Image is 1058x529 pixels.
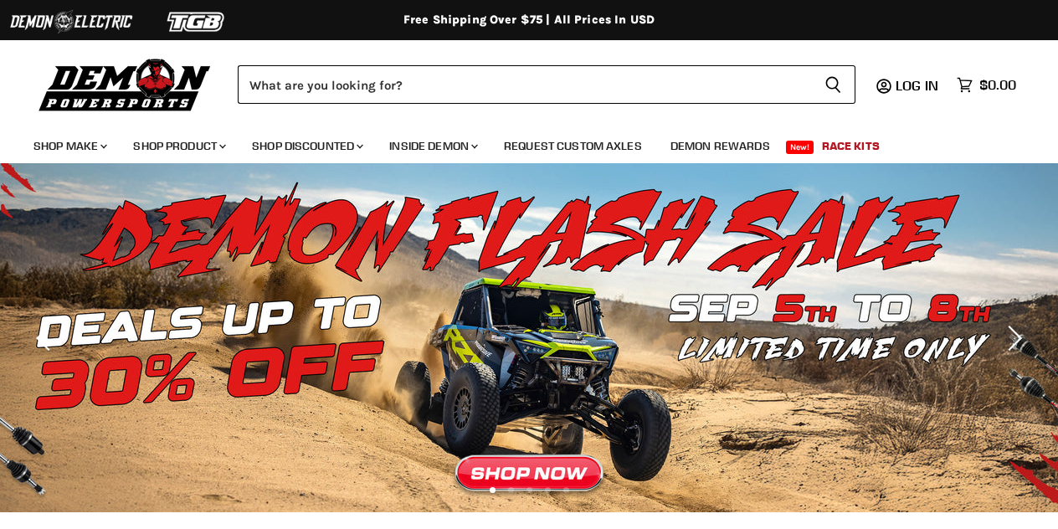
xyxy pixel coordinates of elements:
img: Demon Electric Logo 2 [8,6,134,38]
li: Page dot 3 [526,487,532,493]
button: Next [995,321,1029,355]
a: Log in [888,78,948,93]
a: Race Kits [809,129,892,163]
span: New! [786,141,814,154]
li: Page dot 4 [545,487,551,493]
img: Demon Powersports [33,54,217,114]
a: Demon Rewards [658,129,783,163]
li: Page dot 5 [563,487,569,493]
button: Search [811,65,855,104]
li: Page dot 1 [490,487,496,493]
ul: Main menu [21,122,1012,163]
button: Previous [29,321,63,355]
li: Page dot 2 [508,487,514,493]
span: $0.00 [979,77,1016,93]
input: Search [238,65,811,104]
a: Shop Discounted [239,129,373,163]
a: $0.00 [948,73,1025,97]
span: Log in [896,77,938,94]
a: Shop Product [121,129,236,163]
a: Request Custom Axles [491,129,655,163]
img: TGB Logo 2 [134,6,259,38]
a: Inside Demon [377,129,488,163]
form: Product [238,65,855,104]
a: Shop Make [21,129,117,163]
